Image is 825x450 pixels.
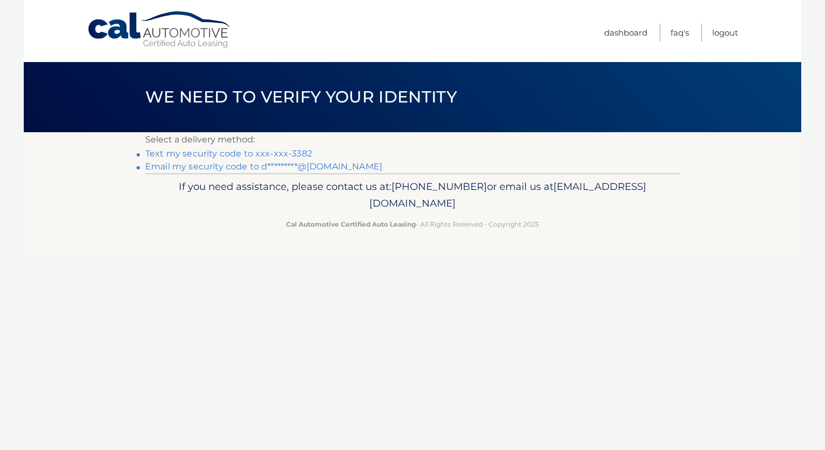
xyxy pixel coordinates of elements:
[152,178,673,213] p: If you need assistance, please contact us at: or email us at
[145,87,457,107] span: We need to verify your identity
[87,11,233,49] a: Cal Automotive
[391,180,487,193] span: [PHONE_NUMBER]
[286,220,416,228] strong: Cal Automotive Certified Auto Leasing
[145,161,382,172] a: Email my security code to d*********@[DOMAIN_NAME]
[671,24,689,42] a: FAQ's
[712,24,738,42] a: Logout
[152,219,673,230] p: - All Rights Reserved - Copyright 2025
[604,24,647,42] a: Dashboard
[145,148,312,159] a: Text my security code to xxx-xxx-3382
[145,132,680,147] p: Select a delivery method:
